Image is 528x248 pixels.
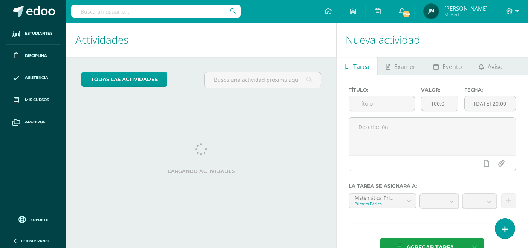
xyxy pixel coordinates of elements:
span: Examen [394,58,417,76]
a: Estudiantes [6,23,60,45]
input: Fecha de entrega [465,96,516,111]
label: Fecha: [464,87,516,93]
span: Disciplina [25,53,47,59]
label: Valor: [421,87,458,93]
input: Busca una actividad próxima aquí... [205,72,321,87]
a: Soporte [9,214,57,224]
span: Aviso [488,58,503,76]
span: Soporte [31,217,48,222]
span: Tarea [353,58,369,76]
img: 12b7c84a092dbc0c2c2dfa63a40b0068.png [424,4,439,19]
label: Título: [349,87,415,93]
a: todas las Actividades [81,72,167,87]
span: 224 [402,10,410,18]
a: Mis cursos [6,89,60,111]
a: Archivos [6,111,60,133]
a: Tarea [337,57,377,75]
a: Evento [425,57,470,75]
span: Cerrar panel [21,238,50,243]
input: Puntos máximos [421,96,458,111]
input: Busca un usuario... [71,5,241,18]
span: [PERSON_NAME] [444,5,488,12]
a: Examen [378,57,425,75]
a: Matemática 'Primero Básico A'Primero Básico [349,194,416,208]
a: Aviso [470,57,511,75]
span: Archivos [25,119,45,125]
h1: Nueva actividad [346,23,519,57]
h1: Actividades [75,23,327,57]
div: Primero Básico [355,201,396,206]
input: Título [349,96,415,111]
span: Evento [442,58,462,76]
span: Mi Perfil [444,11,488,18]
span: Estudiantes [25,31,52,37]
span: Mis cursos [25,97,49,103]
a: Disciplina [6,45,60,67]
label: Cargando actividades [81,168,321,174]
div: Matemática 'Primero Básico A' [355,194,396,201]
label: La tarea se asignará a: [349,183,516,189]
span: Asistencia [25,75,48,81]
a: Asistencia [6,67,60,89]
